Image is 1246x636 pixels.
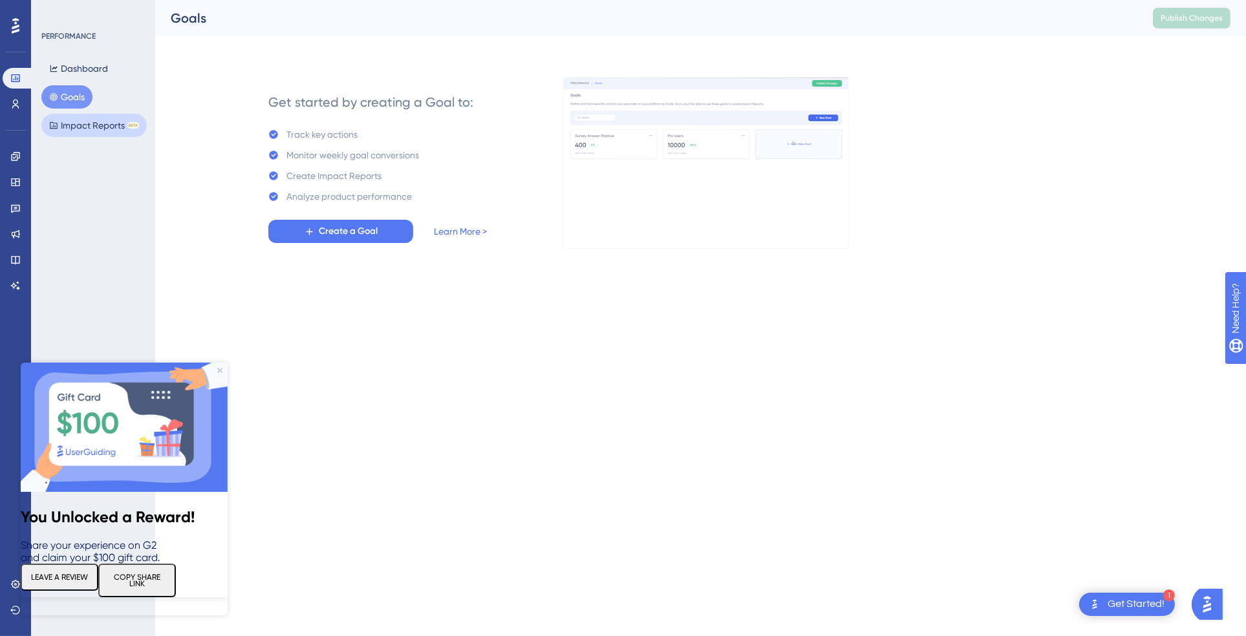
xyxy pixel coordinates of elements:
[434,224,487,239] a: Learn More >
[286,189,412,204] div: Analyze product performance
[41,85,92,109] button: Goals
[171,9,1121,27] div: Goals
[1153,8,1230,28] button: Publish Changes
[1087,597,1102,612] img: launcher-image-alternative-text
[1161,13,1223,23] span: Publish Changes
[78,201,155,235] button: COPY SHARE LINK
[319,224,378,239] span: Create a Goal
[41,114,147,137] button: Impact ReportsBETA
[1192,585,1230,624] iframe: UserGuiding AI Assistant Launcher
[30,3,81,19] span: Need Help?
[197,5,202,10] div: Close Preview
[1163,589,1175,601] div: 1
[286,168,381,184] div: Create Impact Reports
[1079,593,1175,616] div: Open Get Started! checklist, remaining modules: 1
[1108,597,1165,611] div: Get Started!
[563,77,849,249] img: 4ba7ac607e596fd2f9ec34f7978dce69.gif
[127,122,139,129] div: BETA
[286,147,419,163] div: Monitor weekly goal conversions
[41,31,96,41] div: PERFORMANCE
[41,57,116,80] button: Dashboard
[286,127,358,142] div: Track key actions
[268,220,413,243] button: Create a Goal
[268,93,473,111] div: Get started by creating a Goal to:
